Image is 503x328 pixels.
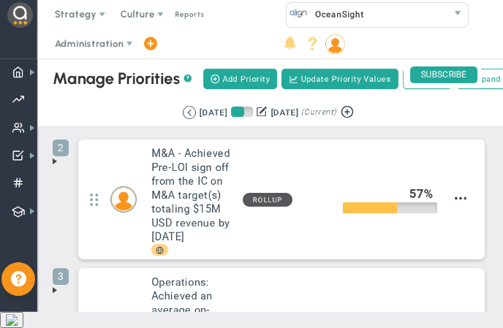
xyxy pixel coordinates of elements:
div: [DATE] [200,106,227,119]
span: (Current) [301,106,336,119]
span: OceanSight [308,4,364,25]
h3: M&A - Achieved Pre-LOI sign off from the IC on M&A target(s) totaling $15M USD revenue by [DATE] [151,147,231,244]
span: Add Priority [222,73,270,85]
span: Rollup [243,193,292,207]
div: Manage Priorities [53,72,192,85]
button: Go to previous period [183,106,196,119]
span: Company Priority [151,244,168,256]
span: 2 [53,140,69,156]
div: Period Progress: 58% Day 52 of 89 with 37 remaining. [231,107,253,117]
div: [DATE] [271,106,298,119]
span: 57 [409,186,424,201]
img: 97043.Person.photo [325,34,345,54]
span: 3 [53,268,69,285]
span: Culture [121,9,155,20]
div: Craig Churchill [110,186,137,213]
span: SUBSCRIBE [410,66,477,83]
li: Help & Frequently Asked Questions (FAQ) [301,29,324,58]
span: Update Priority Values [301,73,391,85]
button: Update Priority Values [281,69,398,89]
img: 32760.Company.photo [290,4,308,23]
span: Administration [55,38,124,49]
button: Add Priority [203,69,277,89]
div: % [409,186,438,202]
span: select [447,3,468,26]
img: Craig Churchill [111,187,136,212]
li: Announcements [279,29,301,58]
span: Strategy [55,9,97,20]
